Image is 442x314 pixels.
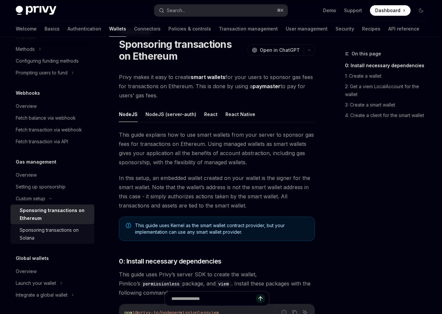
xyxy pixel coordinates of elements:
[10,136,94,147] a: Fetch transaction via API
[109,21,126,37] a: Wallets
[277,8,284,13] span: ⌘ K
[345,110,432,121] a: 4: Create a client for the smart wallet
[126,223,131,228] svg: Note
[10,205,94,224] a: Sponsoring transactions on Ethereum
[253,83,280,90] a: paymaster
[416,5,426,16] button: Toggle dark mode
[375,7,400,14] span: Dashboard
[248,45,304,56] button: Open in ChatGPT
[16,183,66,191] div: Setting up sponsorship
[16,6,56,15] img: dark logo
[16,279,56,287] div: Launch your wallet
[16,254,49,262] h5: Global wallets
[345,81,432,100] a: 2: Get a viem LocalAccount for the wallet
[191,74,225,80] strong: smart wallets
[16,102,37,110] div: Overview
[286,21,328,37] a: User management
[10,181,94,193] a: Setting up sponsorship
[119,270,315,297] span: This guide uses Privy’s server SDK to create the wallet, Pimlico’s package, and . Install these p...
[388,21,419,37] a: API reference
[16,158,56,166] h5: Gas management
[225,107,255,122] button: React Native
[67,21,101,37] a: Authentication
[336,21,354,37] a: Security
[370,5,411,16] a: Dashboard
[10,100,94,112] a: Overview
[145,107,196,122] button: NodeJS (server-auth)
[16,89,40,97] h5: Webhooks
[16,57,79,65] div: Configuring funding methods
[45,21,60,37] a: Basics
[16,195,45,203] div: Custom setup
[20,226,90,242] div: Sponsoring transactions on Solana
[16,138,68,146] div: Fetch transaction via API
[219,21,278,37] a: Transaction management
[260,47,300,53] span: Open in ChatGPT
[10,55,94,67] a: Configuring funding methods
[119,107,138,122] button: NodeJS
[16,114,76,122] div: Fetch balance via webhook
[154,5,288,16] button: Search...⌘K
[20,206,90,222] div: Sponsoring transactions on Ethereum
[216,280,231,287] code: viem
[16,291,67,299] div: Integrate a global wallet
[119,257,221,266] span: 0: Install necessary dependencies
[119,72,315,100] span: Privy makes it easy to create for your users to sponsor gas fees for transactions on Ethereum. Th...
[204,107,218,122] button: React
[345,71,432,81] a: 1: Create a wallet
[135,222,308,235] span: This guide uses Kernel as the smart wallet contract provider, but your implementation can use any...
[352,50,381,58] span: On this page
[16,45,35,53] div: Methods
[119,173,315,210] span: In this setup, an embedded wallet created on your wallet is the signer for the smart wallet. Note...
[167,7,185,14] div: Search...
[345,60,432,71] a: 0: Install necessary dependencies
[10,265,94,277] a: Overview
[16,126,82,134] div: Fetch transaction via webhook
[344,7,362,14] a: Support
[256,294,265,303] button: Send message
[10,124,94,136] a: Fetch transaction via webhook
[16,69,67,77] div: Prompting users to fund
[345,100,432,110] a: 3: Create a smart wallet
[16,21,37,37] a: Welcome
[16,171,37,179] div: Overview
[16,267,37,275] div: Overview
[140,280,182,287] code: permissionless
[10,112,94,124] a: Fetch balance via webhook
[10,169,94,181] a: Overview
[10,224,94,244] a: Sponsoring transactions on Solana
[119,130,315,167] span: This guide explains how to use smart wallets from your server to sponsor gas fees for transaction...
[134,21,161,37] a: Connectors
[119,38,245,62] h1: Sponsoring transactions on Ethereum
[168,21,211,37] a: Policies & controls
[323,7,336,14] a: Demo
[362,21,380,37] a: Recipes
